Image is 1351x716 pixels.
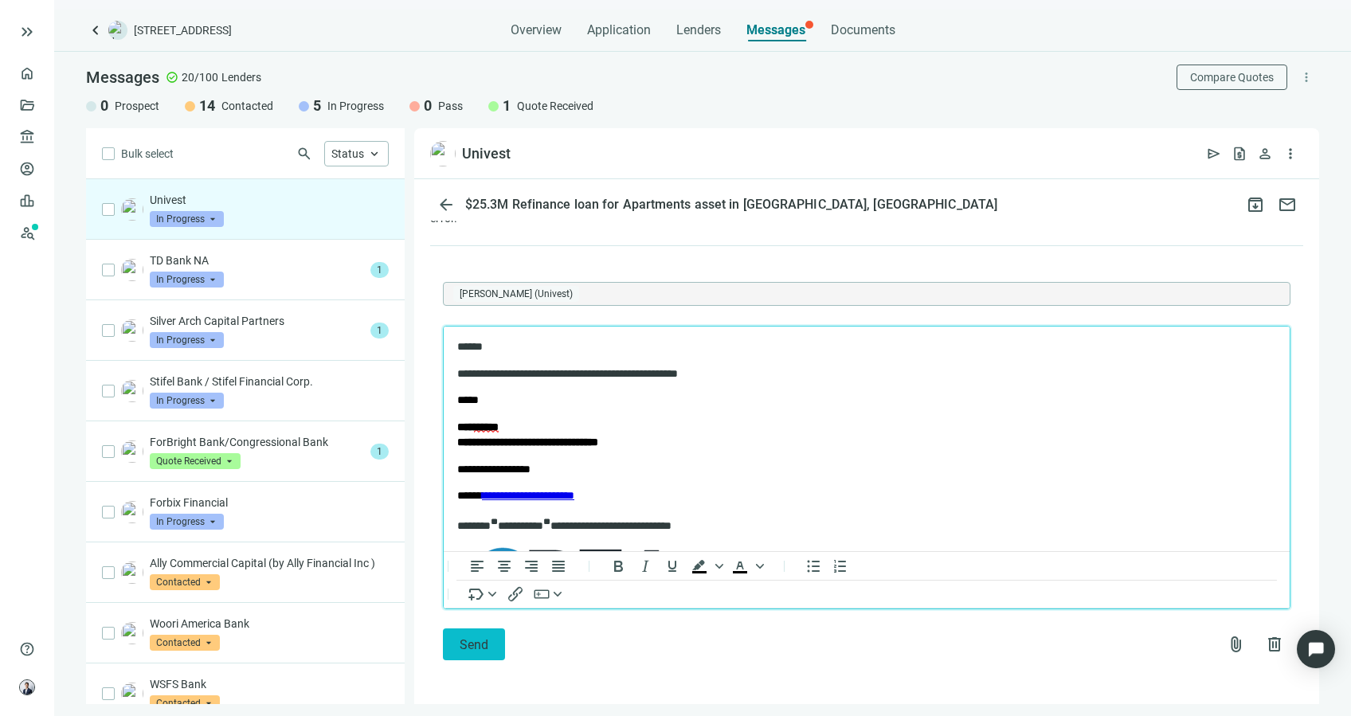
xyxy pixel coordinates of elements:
[13,13,833,381] body: Rich Text Area. Press ALT-0 for help.
[182,69,218,85] span: 20/100
[746,22,805,37] span: Messages
[121,259,143,281] img: 84d10de0-9b6e-4a0d-801e-8242029ca7e2.png
[676,22,721,38] span: Lenders
[462,144,511,163] div: Univest
[605,557,632,576] button: Bold
[121,501,143,523] img: 9c74dd18-5a3a-48e1-bbf5-cac8b8b48b2c
[150,635,220,651] span: Contacted
[502,585,529,604] button: Insert/edit link
[19,641,35,657] span: help
[18,22,37,41] button: keyboard_double_arrow_right
[511,22,562,38] span: Overview
[150,495,389,511] p: Forbix Financial
[150,676,389,692] p: WSFS Bank
[150,374,389,389] p: Stifel Bank / Stifel Financial Corp.
[331,147,364,160] span: Status
[121,622,143,644] img: 48e47697-9961-4d19-8b6c-4b7253333549.png
[464,585,502,604] button: Insert merge tag
[460,286,573,302] span: [PERSON_NAME] (Univest)
[150,616,389,632] p: Woori America Bank
[437,195,456,214] span: arrow_back
[166,71,178,84] span: check_circle
[443,628,505,660] button: Send
[150,332,224,348] span: In Progress
[1282,146,1298,162] span: more_vert
[1177,65,1287,90] button: Compare Quotes
[121,683,143,705] img: a4734ad7-3cfd-4195-9af3-d67550dad344.png
[150,192,389,208] p: Univest
[150,453,241,469] span: Quote Received
[221,98,273,114] span: Contacted
[438,98,463,114] span: Pass
[370,262,389,278] span: 1
[199,96,215,115] span: 14
[108,21,127,40] img: deal-logo
[827,557,854,576] button: Numbered list
[1206,146,1222,162] span: send
[115,98,159,114] span: Prospect
[121,198,143,221] img: d33d5152-f2c0-4a27-b791-44f52b1dd81e
[453,286,579,302] span: Chris Eckardt (Univest)
[150,272,224,288] span: In Progress
[462,197,1001,213] div: $25.3M Refinance loan for Apartments asset in [GEOGRAPHIC_DATA], [GEOGRAPHIC_DATA]
[503,96,511,115] span: 1
[1252,141,1278,166] button: person
[150,252,364,268] p: TD Bank NA
[86,21,105,40] a: keyboard_arrow_left
[121,319,143,342] img: d56b75cd-040b-43bc-90f2-f3873d3717cc
[121,440,143,463] img: a6098459-e241-47ac-94a0-544ff2dbc5ce
[121,145,174,162] span: Bulk select
[327,98,384,114] span: In Progress
[86,68,159,87] span: Messages
[659,557,686,576] button: Underline
[632,557,659,576] button: Italic
[800,557,827,576] button: Bullet list
[686,557,726,576] div: Background color Black
[1297,630,1335,668] div: Open Intercom Messenger
[1294,65,1319,90] button: more_vert
[1190,71,1274,84] span: Compare Quotes
[1246,195,1265,214] span: archive
[545,557,572,576] button: Justify
[430,189,462,221] button: arrow_back
[150,514,224,530] span: In Progress
[150,393,224,409] span: In Progress
[221,69,261,85] span: Lenders
[150,574,220,590] span: Contacted
[444,327,1290,551] iframe: Rich Text Area
[726,557,766,576] div: Text color Black
[464,557,491,576] button: Align left
[121,561,143,584] img: 6c40ddf9-8141-45da-b156-0a96a48bf26c
[1227,635,1246,654] span: attach_file
[19,129,30,145] span: account_balance
[1299,70,1314,84] span: more_vert
[100,96,108,115] span: 0
[1232,146,1247,162] span: request_quote
[1220,628,1252,660] button: attach_file
[1265,635,1284,654] span: delete
[370,444,389,460] span: 1
[20,680,34,694] img: avatar
[1271,189,1303,221] button: mail
[1278,141,1303,166] button: more_vert
[150,211,224,227] span: In Progress
[134,22,232,38] span: [STREET_ADDRESS]
[370,323,389,338] span: 1
[1201,141,1227,166] button: send
[150,313,364,329] p: Silver Arch Capital Partners
[1259,628,1290,660] button: delete
[313,96,321,115] span: 5
[150,555,389,571] p: Ally Commercial Capital (by Ally Financial Inc )
[518,557,545,576] button: Align right
[1257,146,1273,162] span: person
[26,217,241,303] img: YYZ2VZas1ta_1GlZn47hg9eANRD03HAFZLrWu70lb5ThelsLRf6jjUMrztOS-_5dICnitv4gmq8SGXs6WQ3XQdqdoc-f8srfd...
[587,22,651,38] span: Application
[831,22,895,38] span: Documents
[424,96,432,115] span: 0
[1239,189,1271,221] button: archive
[296,146,312,162] span: search
[460,637,488,652] span: Send
[367,147,382,161] span: keyboard_arrow_up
